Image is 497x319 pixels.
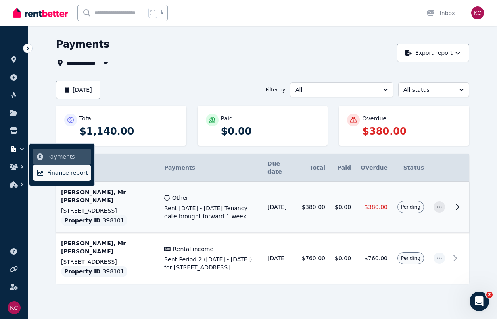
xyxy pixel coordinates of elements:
[398,82,469,97] button: All status
[263,182,297,233] td: [DATE]
[56,154,159,182] th: Tenancy
[393,154,429,182] th: Status
[397,43,469,62] button: Export report
[172,194,188,202] span: Other
[290,82,393,97] button: All
[61,258,155,266] p: [STREET_ADDRESS]
[330,182,356,233] td: $0.00
[33,165,91,181] a: Finance report
[79,114,93,122] p: Total
[486,292,493,298] span: 2
[79,125,178,138] p: $1,140.00
[356,154,393,182] th: Overdue
[47,152,88,162] span: Payments
[295,86,377,94] span: All
[364,255,388,261] span: $760.00
[61,215,127,226] div: : 398101
[263,233,297,284] td: [DATE]
[266,87,285,93] span: Filter by
[8,301,21,314] img: Kylie Cochrane
[173,245,213,253] span: Rental income
[164,255,258,271] span: Rent Period 2 ([DATE] - [DATE]) for [STREET_ADDRESS]
[403,86,453,94] span: All status
[364,204,388,210] span: $380.00
[64,216,101,224] span: Property ID
[401,204,420,210] span: Pending
[221,114,233,122] p: Paid
[64,267,101,275] span: Property ID
[297,154,330,182] th: Total
[297,233,330,284] td: $760.00
[61,266,127,277] div: : 398101
[362,125,461,138] p: $380.00
[33,149,91,165] a: Payments
[330,154,356,182] th: Paid
[47,168,88,178] span: Finance report
[470,292,489,311] iframe: Intercom live chat
[56,81,100,99] button: [DATE]
[13,7,68,19] img: RentBetter
[161,10,163,16] span: k
[471,6,484,19] img: Kylie Cochrane
[221,125,320,138] p: $0.00
[297,182,330,233] td: $380.00
[61,207,155,215] p: [STREET_ADDRESS]
[164,164,195,171] span: Payments
[330,233,356,284] td: $0.00
[164,204,258,220] span: Rent [DATE] - [DATE] Tenancy date brought forward 1 week.
[427,9,455,17] div: Inbox
[263,154,297,182] th: Due date
[401,255,420,261] span: Pending
[61,239,155,255] p: [PERSON_NAME], Mr [PERSON_NAME]
[61,188,155,204] p: [PERSON_NAME], Mr [PERSON_NAME]
[56,38,109,51] h1: Payments
[362,114,386,122] p: Overdue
